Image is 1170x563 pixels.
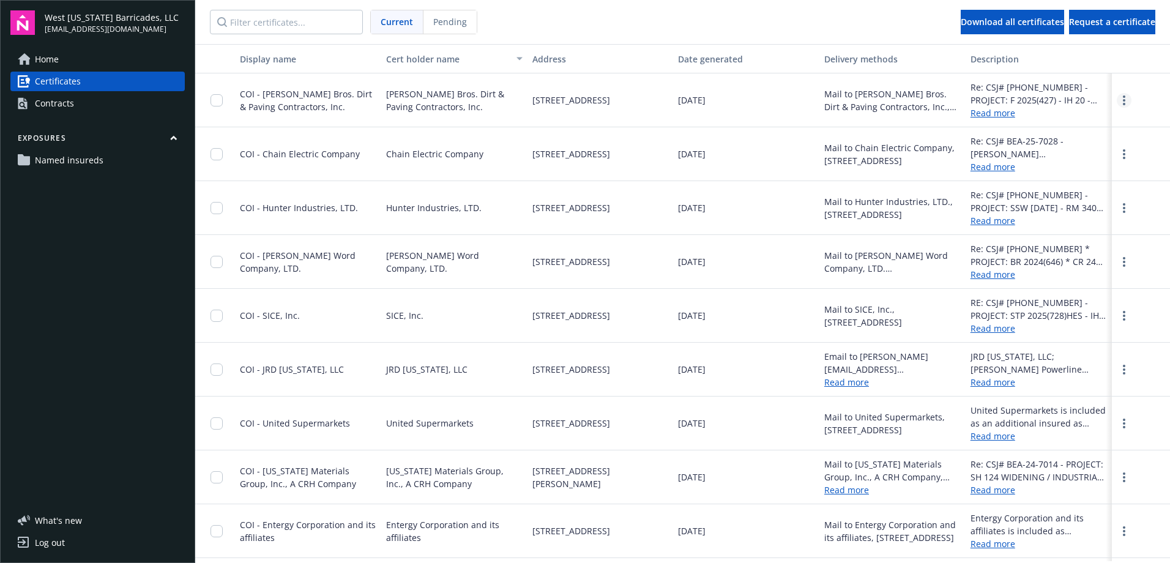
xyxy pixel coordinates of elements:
[45,24,179,35] span: [EMAIL_ADDRESS][DOMAIN_NAME]
[678,417,706,430] span: [DATE]
[386,417,474,430] span: United Supermarkets
[386,147,483,160] span: Chain Electric Company
[35,533,65,553] div: Log out
[240,364,344,375] span: COI - JRD [US_STATE], LLC
[971,268,1107,281] a: Read more
[1117,201,1131,215] a: more
[10,133,185,148] button: Exposures
[240,310,300,321] span: COI - SICE, Inc.
[45,10,185,35] button: West [US_STATE] Barricades, LLC[EMAIL_ADDRESS][DOMAIN_NAME]
[824,484,869,496] a: Read more
[381,44,527,73] button: Cert holder name
[10,72,185,91] a: Certificates
[824,458,961,483] div: Mail to [US_STATE] Materials Group, Inc., A CRH Company, [STREET_ADDRESS][PERSON_NAME]
[961,10,1064,34] button: Download all certificates
[211,364,223,376] input: Toggle Row Selected
[1117,416,1131,431] a: more
[386,309,423,322] span: SICE, Inc.
[971,322,1107,335] a: Read more
[678,255,706,268] span: [DATE]
[971,512,1107,537] div: Entergy Corporation and its affiliates is included as additional insured where required by writte...
[240,53,376,65] div: Display name
[971,376,1107,389] a: Read more
[10,94,185,113] a: Contracts
[678,147,706,160] span: [DATE]
[1117,147,1131,162] a: more
[824,303,961,329] div: Mail to SICE, Inc., [STREET_ADDRESS]
[35,514,82,527] span: What ' s new
[824,141,961,167] div: Mail to Chain Electric Company, [STREET_ADDRESS]
[971,404,1107,430] div: United Supermarkets is included as an additional insured as required by a written contract with r...
[211,148,223,160] input: Toggle Row Selected
[527,44,674,73] button: Address
[678,471,706,483] span: [DATE]
[386,53,509,65] div: Cert holder name
[240,465,356,490] span: COI - [US_STATE] Materials Group, Inc., A CRH Company
[10,50,185,69] a: Home
[971,458,1107,483] div: Re: CSJ# BEA-24-7014 - PROJECT: SH 124 WIDENING / INDUSTRIAL PARK - SH 124 - [GEOGRAPHIC_DATA] * ...
[240,88,372,113] span: COI - [PERSON_NAME] Bros. Dirt & Paving Contractors, Inc.
[211,471,223,483] input: Toggle Row Selected
[532,309,610,322] span: [STREET_ADDRESS]
[240,148,360,160] span: COI - Chain Electric Company
[824,411,961,436] div: Mail to United Supermarkets, [STREET_ADDRESS]
[211,202,223,214] input: Toggle Row Selected
[971,160,1107,173] a: Read more
[1117,308,1131,323] a: more
[240,519,376,543] span: COI - Entergy Corporation and its affiliates
[211,256,223,268] input: Toggle Row Selected
[386,249,523,275] span: [PERSON_NAME] Word Company, LTD.
[678,94,706,106] span: [DATE]
[819,44,966,73] button: Delivery methods
[1117,93,1131,108] a: more
[824,518,961,544] div: Mail to Entergy Corporation and its affiliates, [STREET_ADDRESS]
[961,16,1064,28] span: Download all certificates
[971,135,1107,160] div: Re: CSJ# BEA-25-7028 - [PERSON_NAME][GEOGRAPHIC_DATA] TO [PERSON_NAME] 138K TRANSMISSION LINE - U...
[10,10,35,35] img: navigator-logo.svg
[423,10,477,34] span: Pending
[532,147,610,160] span: [STREET_ADDRESS]
[386,201,482,214] span: Hunter Industries, LTD.
[971,81,1107,106] div: Re: CSJ# [PHONE_NUMBER] - PROJECT: F 2025(427) - IH 20 - [GEOGRAPHIC_DATA] - JOB NO. 25060504. [P...
[532,255,610,268] span: [STREET_ADDRESS]
[1069,16,1155,28] span: Request a certificate
[381,15,413,28] span: Current
[210,10,363,34] input: Filter certificates...
[532,363,610,376] span: [STREET_ADDRESS]
[35,50,59,69] span: Home
[10,514,102,527] button: What's new
[971,537,1107,550] a: Read more
[211,417,223,430] input: Toggle Row Selected
[1117,255,1131,269] a: more
[211,525,223,537] input: Toggle Row Selected
[532,524,610,537] span: [STREET_ADDRESS]
[35,72,81,91] span: Certificates
[35,94,74,113] div: Contracts
[824,88,961,113] div: Mail to [PERSON_NAME] Bros. Dirt & Paving Contractors, Inc., [STREET_ADDRESS]
[824,350,961,376] div: Email to [PERSON_NAME][EMAIL_ADDRESS][PERSON_NAME][DOMAIN_NAME]
[240,202,358,214] span: COI - Hunter Industries, LTD.
[678,309,706,322] span: [DATE]
[971,188,1107,214] div: Re: CSJ# [PHONE_NUMBER] - PROJECT: SSW [DATE] - RM 3404 - [GEOGRAPHIC_DATA] - SUBCONTRACT# 2298. ...
[532,94,610,106] span: [STREET_ADDRESS]
[971,350,1107,376] div: JRD [US_STATE], LLC; [PERSON_NAME] Powerline Services and other parties as required are included ...
[673,44,819,73] button: Date generated
[433,15,467,28] span: Pending
[1117,362,1131,377] a: more
[386,518,523,544] span: Entergy Corporation and its affiliates
[211,310,223,322] input: Toggle Row Selected
[211,94,223,106] input: Toggle Row Selected
[971,296,1107,322] div: RE: CSJ# [PHONE_NUMBER] - PROJECT: STP 2025(728)HES - IH 10 - JEFFERSON COUNTY SICE, Inc. is incl...
[966,44,1112,73] button: Description
[386,464,523,490] span: [US_STATE] Materials Group, Inc., A CRH Company
[824,53,961,65] div: Delivery methods
[235,44,381,73] button: Display name
[678,53,814,65] div: Date generated
[824,376,869,388] a: Read more
[240,250,356,274] span: COI - [PERSON_NAME] Word Company, LTD.
[971,214,1107,227] a: Read more
[971,430,1107,442] a: Read more
[1069,10,1155,34] button: Request a certificate
[971,106,1107,119] a: Read more
[824,195,961,221] div: Mail to Hunter Industries, LTD., [STREET_ADDRESS]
